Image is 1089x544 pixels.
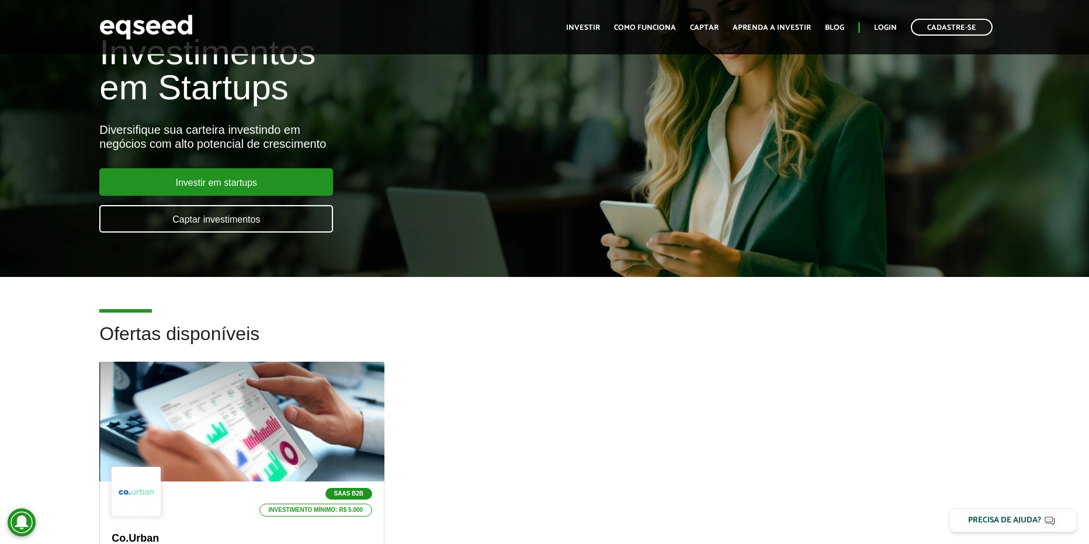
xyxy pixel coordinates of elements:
div: Diversifique sua carteira investindo em negócios com alto potencial de crescimento [99,123,626,151]
a: Como funciona [614,24,676,32]
a: Aprenda a investir [733,24,811,32]
img: EqSeed [99,12,193,43]
a: Captar [690,24,719,32]
a: Cadastre-se [911,19,993,36]
a: Captar investimentos [99,205,333,233]
p: Investimento mínimo: R$ 5.000 [259,504,373,517]
a: Login [874,24,897,32]
a: Investir [566,24,600,32]
a: Investir em startups [99,168,333,196]
h2: Ofertas disponíveis [99,324,989,362]
p: SaaS B2B [325,488,373,500]
a: Blog [825,24,844,32]
h1: Investimentos em Startups [99,35,626,105]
